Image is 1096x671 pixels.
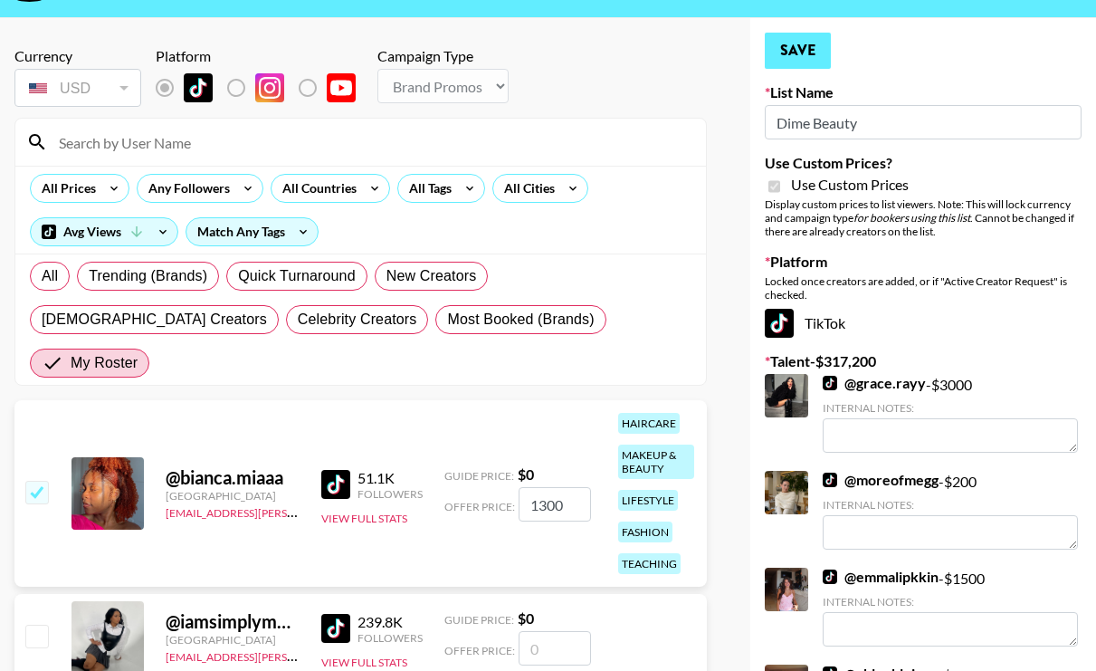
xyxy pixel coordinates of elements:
a: [EMAIL_ADDRESS][PERSON_NAME][DOMAIN_NAME] [166,647,434,664]
div: TikTok [765,309,1082,338]
input: 0 [519,631,591,666]
img: TikTok [765,309,794,338]
label: Platform [765,253,1082,271]
div: Currency is locked to USD [14,65,141,110]
span: Guide Price: [444,469,514,483]
div: 51.1K [357,469,423,487]
span: Offer Price: [444,644,515,657]
img: Instagram [255,73,284,102]
div: Avg Views [31,218,177,245]
label: Use Custom Prices? [765,154,1082,172]
button: Save [765,33,831,69]
span: Guide Price: [444,613,514,627]
span: Use Custom Prices [791,176,909,194]
div: teaching [618,553,681,574]
div: Currency [14,47,141,65]
span: All [42,265,58,287]
div: All Countries [272,175,360,202]
div: lifestyle [618,490,678,511]
label: List Name [765,83,1082,101]
img: TikTok [184,73,213,102]
span: Most Booked (Brands) [447,309,594,331]
div: - $ 1500 [823,568,1078,647]
div: fashion [618,522,672,542]
img: TikTok [823,570,837,584]
span: Celebrity Creators [298,309,417,331]
div: [GEOGRAPHIC_DATA] [166,489,300,503]
button: View Full Stats [321,512,407,525]
div: Internal Notes: [823,498,1078,512]
div: @ bianca.miaaa [166,466,300,489]
div: haircare [618,413,680,434]
img: YouTube [327,73,356,102]
img: TikTok [823,473,837,487]
span: Quick Turnaround [238,265,356,287]
div: Platform [156,47,370,65]
div: makeup & beauty [618,445,694,479]
label: Talent - $ 317,200 [765,352,1082,370]
div: 239.8K [357,613,423,631]
a: @grace.rayy [823,374,926,392]
span: Trending (Brands) [89,265,207,287]
div: Display custom prices to list viewers. Note: This will lock currency and campaign type . Cannot b... [765,197,1082,238]
div: Locked once creators are added, or if "Active Creator Request" is checked. [765,274,1082,302]
input: Search by User Name [48,128,695,157]
div: Campaign Type [377,47,509,65]
div: Followers [357,631,423,645]
div: @ iamsimplymorgan [166,610,300,633]
a: [EMAIL_ADDRESS][PERSON_NAME][DOMAIN_NAME] [166,503,434,520]
span: [DEMOGRAPHIC_DATA] Creators [42,309,267,331]
a: @emmalipkkin [823,568,939,586]
span: Offer Price: [444,500,515,513]
strong: $ 0 [518,465,534,483]
span: My Roster [71,352,138,374]
div: All Tags [398,175,455,202]
div: Internal Notes: [823,401,1078,415]
div: Match Any Tags [186,218,318,245]
button: View Full Stats [321,656,407,669]
div: All Cities [493,175,558,202]
a: @moreofmegg [823,471,939,489]
img: TikTok [321,614,350,643]
img: TikTok [823,376,837,390]
div: List locked to TikTok. [156,69,370,107]
div: All Prices [31,175,100,202]
div: Any Followers [138,175,233,202]
img: TikTok [321,470,350,499]
div: Followers [357,487,423,501]
strong: $ 0 [518,609,534,627]
div: - $ 200 [823,471,1078,550]
input: 0 [519,487,591,522]
span: New Creators [386,265,477,287]
em: for bookers using this list [853,211,970,225]
div: [GEOGRAPHIC_DATA] [166,633,300,647]
div: - $ 3000 [823,374,1078,453]
div: USD [18,72,138,104]
div: Internal Notes: [823,595,1078,609]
